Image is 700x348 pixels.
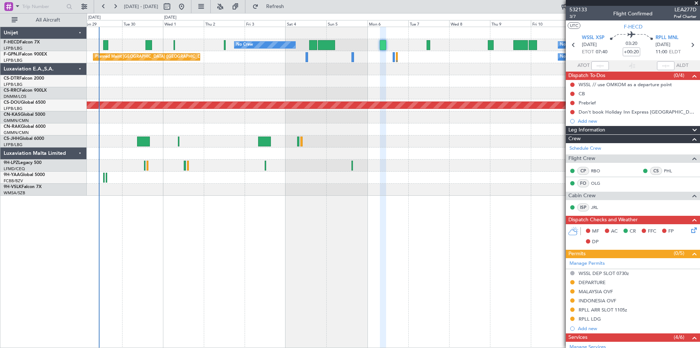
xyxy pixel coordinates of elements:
[164,15,176,21] div: [DATE]
[577,167,589,175] div: CP
[650,167,662,175] div: CS
[569,260,605,267] a: Manage Permits
[579,100,596,106] div: Prebrief
[664,168,680,174] a: PHL
[568,333,587,342] span: Services
[4,106,23,111] a: LFPB/LBG
[568,216,638,224] span: Dispatch Checks and Weather
[591,61,609,70] input: --:--
[569,14,587,20] span: 3/7
[531,20,572,27] div: Fri 10
[624,23,642,31] span: F-HECD
[4,82,23,87] a: LFPB/LBG
[579,91,585,97] div: CB
[367,20,408,27] div: Mon 6
[4,100,46,105] a: CS-DOUGlobal 6500
[656,41,670,49] span: [DATE]
[408,20,449,27] div: Tue 7
[163,20,204,27] div: Wed 1
[245,20,285,27] div: Fri 3
[88,15,101,21] div: [DATE]
[260,4,291,9] span: Refresh
[674,333,684,341] span: (4/6)
[560,51,577,62] div: No Crew
[626,40,637,47] span: 03:20
[4,76,19,81] span: CS-DTR
[4,112,20,117] span: CN-KAS
[4,173,20,177] span: 9H-YAA
[568,250,586,258] span: Permits
[579,316,601,322] div: RPLL LDG
[577,203,589,211] div: ISP
[669,49,681,56] span: ELDT
[4,46,23,51] a: LFPB/LBG
[676,62,688,69] span: ALDT
[579,298,616,304] div: INDONESIA OVF
[630,228,636,235] span: CR
[591,180,607,187] a: OLG
[582,49,594,56] span: ETOT
[579,270,629,276] div: WSSL DEP SLOT 0730z
[4,178,23,184] a: FCBB/BZV
[568,72,605,80] span: Dispatch To-Dos
[577,179,589,187] div: FO
[4,52,47,57] a: F-GPNJFalcon 900EX
[4,173,45,177] a: 9H-YAAGlobal 5000
[4,40,20,45] span: F-HECD
[592,228,599,235] span: MF
[249,1,293,12] button: Refresh
[4,185,22,189] span: 9H-VSLK
[578,118,696,124] div: Add new
[285,20,326,27] div: Sat 4
[4,185,42,189] a: 9H-VSLKFalcon 7X
[582,34,604,42] span: WSSL XSP
[674,6,696,14] span: LEA277D
[569,6,587,14] span: 532133
[4,142,23,148] a: LFPB/LBG
[579,279,606,286] div: DEPARTURE
[326,20,367,27] div: Sun 5
[4,125,21,129] span: CN-RAK
[674,72,684,79] span: (0/4)
[668,228,674,235] span: FP
[81,20,122,27] div: Mon 29
[579,109,696,115] div: Don't book Holiday Inn Express [GEOGRAPHIC_DATA] [GEOGRAPHIC_DATA]
[4,88,19,93] span: CS-RRC
[596,49,607,56] span: 07:40
[8,14,79,26] button: All Aircraft
[204,20,245,27] div: Thu 2
[611,228,618,235] span: AC
[569,145,601,152] a: Schedule Crew
[674,249,684,257] span: (0/5)
[578,325,696,332] div: Add new
[4,112,45,117] a: CN-KASGlobal 5000
[582,41,597,49] span: [DATE]
[648,228,656,235] span: FFC
[4,161,18,165] span: 9H-LPZ
[656,34,678,42] span: RPLL MNL
[560,39,577,50] div: No Crew
[4,94,26,99] a: DNMM/LOS
[568,154,595,163] span: Flight Crew
[236,39,253,50] div: No Crew
[656,49,667,56] span: 11:00
[4,100,21,105] span: CS-DOU
[4,118,29,123] a: GMMN/CMN
[22,1,64,12] input: Trip Number
[4,166,25,172] a: LFMD/CEQ
[579,288,613,295] div: MALAYSIA OVF
[579,307,627,313] div: RPLL ARR SLOT 1105z
[577,62,590,69] span: ATOT
[568,135,581,143] span: Crew
[591,168,607,174] a: RBO
[122,20,163,27] div: Tue 30
[591,204,607,211] a: JRL
[613,10,653,18] div: Flight Confirmed
[4,58,23,63] a: LFPB/LBG
[4,190,25,196] a: WMSA/SZB
[490,20,531,27] div: Thu 9
[449,20,490,27] div: Wed 8
[4,137,19,141] span: CS-JHH
[4,40,40,45] a: F-HECDFalcon 7X
[4,76,44,81] a: CS-DTRFalcon 2000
